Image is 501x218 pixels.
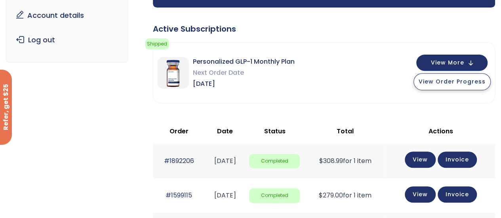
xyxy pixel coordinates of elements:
[304,178,386,213] td: for 1 item
[419,78,486,85] span: View Order Progress
[12,32,122,48] a: Log out
[193,78,295,89] span: [DATE]
[249,154,300,169] span: Completed
[337,127,354,136] span: Total
[169,127,188,136] span: Order
[249,188,300,203] span: Completed
[438,186,477,203] a: Invoice
[405,186,436,203] a: View
[431,60,464,65] span: View More
[153,23,495,34] div: Active Subscriptions
[416,55,488,71] button: View More
[257,44,270,52] a: here
[405,152,436,168] a: View
[214,191,236,200] time: [DATE]
[145,38,169,49] span: Shipped
[319,156,323,165] span: $
[319,191,323,200] span: $
[214,156,236,165] time: [DATE]
[264,127,285,136] span: Status
[319,156,343,165] span: 308.99
[164,156,194,165] a: #1892206
[166,191,192,200] a: #1599115
[12,7,122,24] a: Account details
[413,73,491,90] button: View Order Progress
[438,152,477,168] a: Invoice
[193,56,295,67] span: Personalized GLP-1 Monthly Plan
[304,144,386,178] td: for 1 item
[193,67,295,78] span: Next Order Date
[217,127,233,136] span: Date
[319,191,343,200] span: 279.00
[429,127,453,136] span: Actions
